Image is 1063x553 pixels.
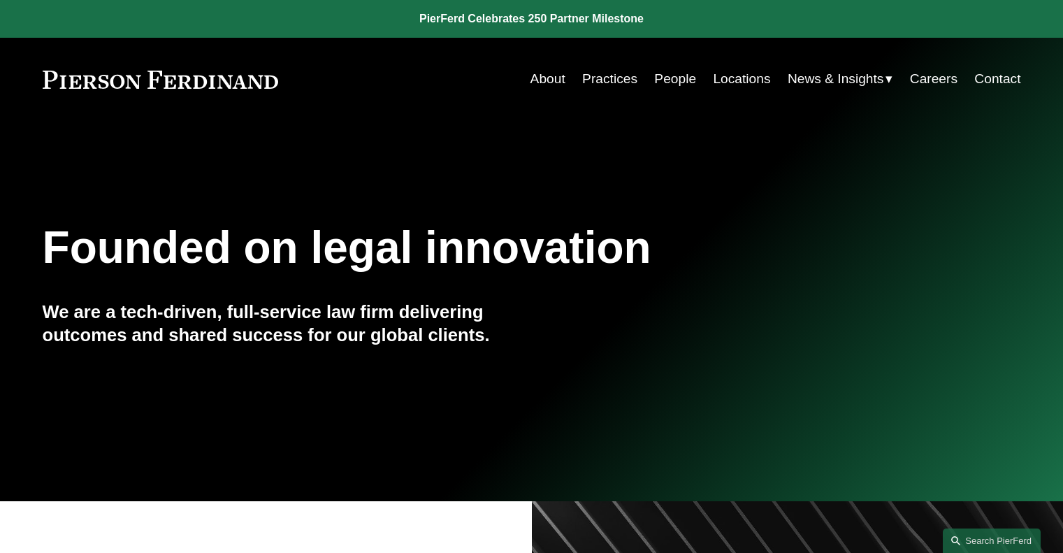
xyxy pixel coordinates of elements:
[43,301,532,346] h4: We are a tech-driven, full-service law firm delivering outcomes and shared success for our global...
[974,66,1020,92] a: Contact
[530,66,565,92] a: About
[43,222,858,273] h1: Founded on legal innovation
[788,66,893,92] a: folder dropdown
[713,66,770,92] a: Locations
[654,66,696,92] a: People
[943,529,1041,553] a: Search this site
[582,66,637,92] a: Practices
[788,67,884,92] span: News & Insights
[910,66,957,92] a: Careers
